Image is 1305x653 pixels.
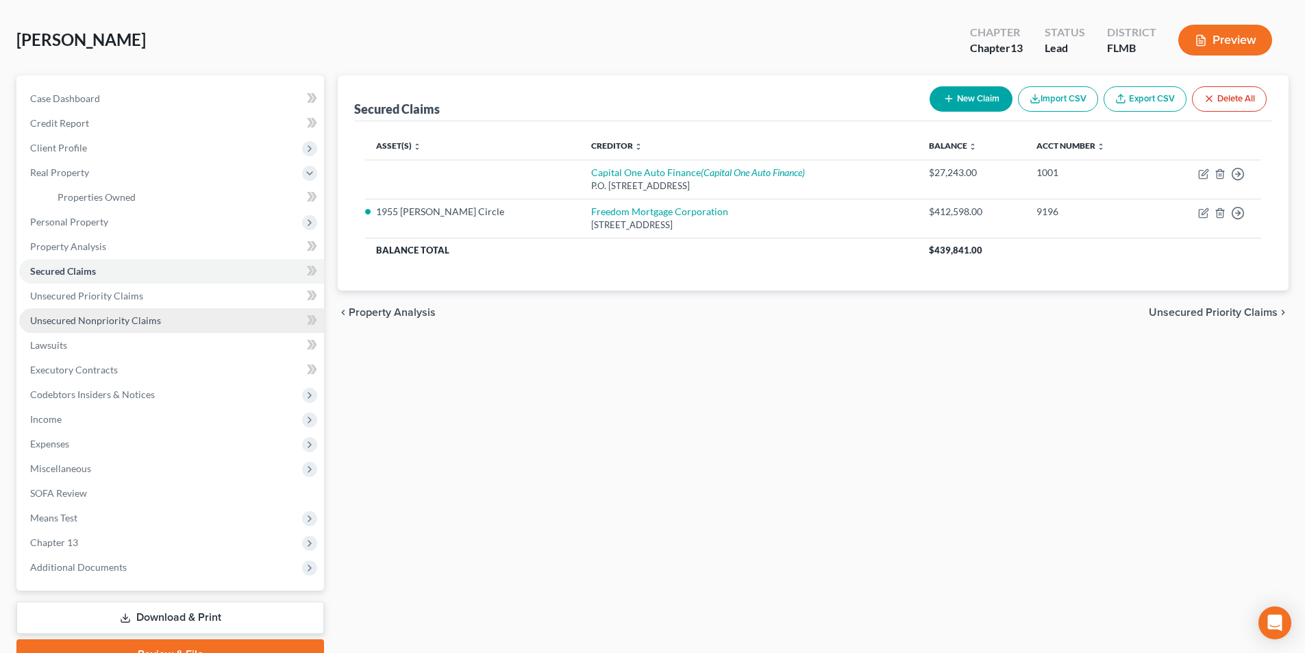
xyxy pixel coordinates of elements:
div: District [1107,25,1156,40]
div: $27,243.00 [929,166,1015,180]
div: Secured Claims [354,101,440,117]
div: Lead [1045,40,1085,56]
a: Credit Report [19,111,324,136]
span: Real Property [30,167,89,178]
div: Chapter [970,40,1023,56]
span: Lawsuits [30,339,67,351]
span: Personal Property [30,216,108,227]
a: Unsecured Priority Claims [19,284,324,308]
a: Capital One Auto Finance(Capital One Auto Finance) [591,167,805,178]
span: Client Profile [30,142,87,153]
i: unfold_more [413,143,421,151]
button: Preview [1178,25,1272,56]
a: Unsecured Nonpriority Claims [19,308,324,333]
span: Means Test [30,512,77,523]
span: Unsecured Priority Claims [1149,307,1278,318]
a: Acct Number unfold_more [1036,140,1105,151]
a: Freedom Mortgage Corporation [591,206,728,217]
a: Creditor unfold_more [591,140,643,151]
i: chevron_right [1278,307,1289,318]
div: 1001 [1036,166,1144,180]
a: Property Analysis [19,234,324,259]
span: $439,841.00 [929,245,982,256]
span: Property Analysis [349,307,436,318]
button: chevron_left Property Analysis [338,307,436,318]
div: FLMB [1107,40,1156,56]
a: Lawsuits [19,333,324,358]
span: Codebtors Insiders & Notices [30,389,155,400]
i: (Capital One Auto Finance) [701,167,805,178]
div: [STREET_ADDRESS] [591,219,907,232]
a: Executory Contracts [19,358,324,382]
button: Import CSV [1018,86,1098,112]
span: Unsecured Priority Claims [30,290,143,301]
button: Unsecured Priority Claims chevron_right [1149,307,1289,318]
div: $412,598.00 [929,205,1015,219]
span: Secured Claims [30,265,96,277]
span: Properties Owned [58,191,136,203]
span: Additional Documents [30,561,127,573]
span: Credit Report [30,117,89,129]
i: chevron_left [338,307,349,318]
span: Miscellaneous [30,463,91,474]
a: SOFA Review [19,481,324,506]
i: unfold_more [969,143,977,151]
button: New Claim [930,86,1012,112]
i: unfold_more [634,143,643,151]
button: Delete All [1192,86,1267,112]
a: Download & Print [16,602,324,634]
i: unfold_more [1097,143,1105,151]
div: Chapter [970,25,1023,40]
span: [PERSON_NAME] [16,29,146,49]
span: 13 [1010,41,1023,54]
th: Balance Total [365,238,917,262]
div: 9196 [1036,205,1144,219]
div: Open Intercom Messenger [1258,606,1291,639]
span: Chapter 13 [30,537,78,548]
span: Property Analysis [30,241,106,252]
div: Status [1045,25,1085,40]
span: Expenses [30,438,69,449]
span: Unsecured Nonpriority Claims [30,315,161,326]
span: Case Dashboard [30,93,100,104]
a: Balance unfold_more [929,140,977,151]
a: Secured Claims [19,259,324,284]
a: Properties Owned [47,185,324,210]
span: Executory Contracts [30,364,118,375]
span: Income [30,413,62,425]
li: 1955 [PERSON_NAME] Circle [376,205,569,219]
div: P.O. [STREET_ADDRESS] [591,180,907,193]
a: Case Dashboard [19,86,324,111]
a: Export CSV [1104,86,1186,112]
span: SOFA Review [30,487,87,499]
a: Asset(s) unfold_more [376,140,421,151]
